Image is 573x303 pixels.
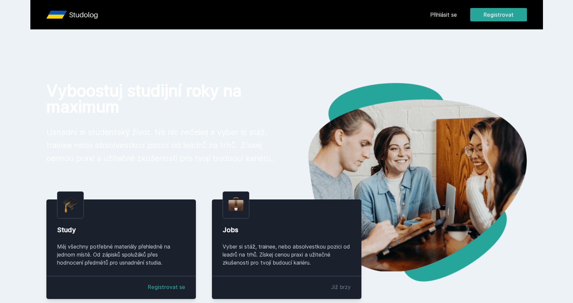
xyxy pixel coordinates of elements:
img: hero.png [287,83,527,282]
div: Study [57,225,185,235]
img: graduation-cap.png [63,197,78,213]
img: briefcase.png [228,196,244,213]
div: Měj všechny potřebné materiály přehledně na jednom místě. Od zápisků spolužáků přes hodnocení pře... [57,243,185,267]
h1: Vyboostuj studijní roky na maximum [46,83,276,115]
button: Registrovat [470,8,527,21]
a: Přihlásit se [430,11,457,19]
div: Již brzy [331,283,351,291]
div: Vyber si stáž, trainee, nebo absolvestkou pozici od leadrů na trhů. Získej cenou praxi a užitečné... [223,243,351,267]
p: Usnadni si studentský život. Na nic nečekej a vyber si stáž, trainee nebo absolvestkou pozici od ... [46,126,276,165]
div: Jobs [223,225,351,235]
a: Registrovat se [148,283,185,291]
